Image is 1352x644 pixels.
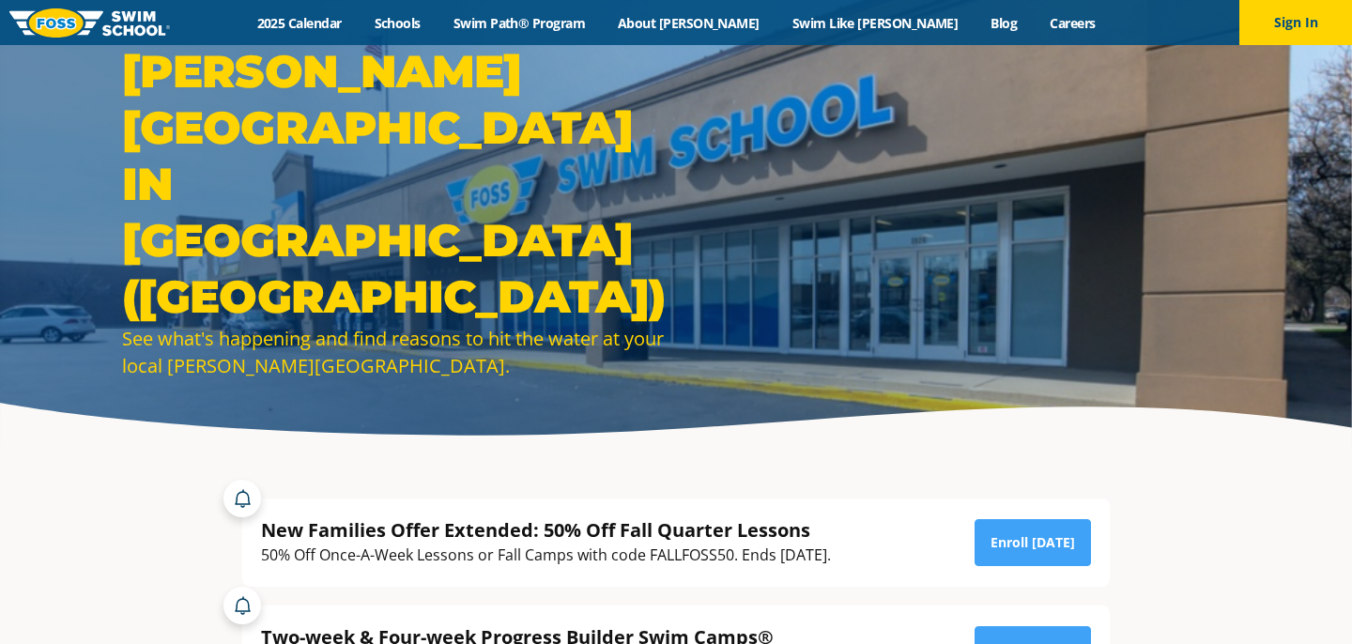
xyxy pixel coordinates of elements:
[437,14,601,32] a: Swim Path® Program
[261,543,831,568] div: 50% Off Once-A-Week Lessons or Fall Camps with code FALLFOSS50. Ends [DATE].
[1034,14,1112,32] a: Careers
[776,14,975,32] a: Swim Like [PERSON_NAME]
[975,14,1034,32] a: Blog
[9,8,170,38] img: FOSS Swim School Logo
[975,519,1091,566] a: Enroll [DATE]
[240,14,358,32] a: 2025 Calendar
[122,325,667,379] div: See what's happening and find reasons to hit the water at your local [PERSON_NAME][GEOGRAPHIC_DATA].
[261,517,831,543] div: New Families Offer Extended: 50% Off Fall Quarter Lessons
[602,14,776,32] a: About [PERSON_NAME]
[122,43,667,325] h1: [PERSON_NAME][GEOGRAPHIC_DATA] in [GEOGRAPHIC_DATA] ([GEOGRAPHIC_DATA])
[358,14,437,32] a: Schools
